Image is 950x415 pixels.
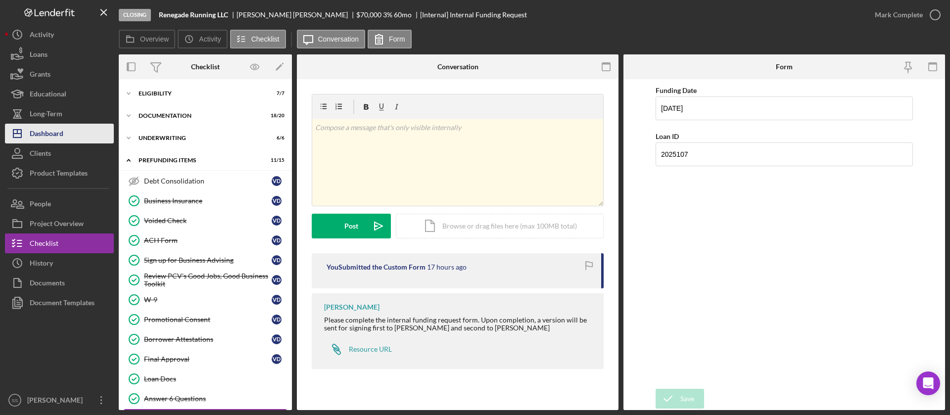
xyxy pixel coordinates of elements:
div: V D [272,176,282,186]
time: 2025-09-29 23:36 [427,263,467,271]
div: Underwriting [139,135,260,141]
a: Answer 6 Questions [124,389,287,409]
div: V D [272,255,282,265]
button: Mark Complete [865,5,945,25]
button: Grants [5,64,114,84]
div: ACH Form [144,236,272,244]
a: W-9VD [124,290,287,310]
button: Documents [5,273,114,293]
div: You Submitted the Custom Form [327,263,426,271]
div: 18 / 20 [267,113,285,119]
div: Review PCV's Good Jobs, Good Business Toolkit [144,272,272,288]
label: Activity [199,35,221,43]
div: V D [272,235,282,245]
div: Prefunding Items [139,157,260,163]
text: SS [12,398,18,403]
div: Business Insurance [144,197,272,205]
div: V D [272,216,282,226]
div: 3 % [383,11,392,19]
div: Promotional Consent [144,316,272,323]
div: Document Templates [30,293,95,315]
label: Conversation [318,35,359,43]
div: V D [272,196,282,206]
button: Activity [5,25,114,45]
button: Long-Term [5,104,114,124]
button: Project Overview [5,214,114,233]
button: Conversation [297,30,366,48]
div: W-9 [144,296,272,304]
a: Debt ConsolidationVD [124,171,287,191]
div: V D [272,334,282,344]
div: Sign up for Business Advising [144,256,272,264]
div: 60 mo [394,11,412,19]
button: Checklist [5,233,114,253]
div: Eligibility [139,91,260,96]
a: Loans [5,45,114,64]
a: Resource URL [324,339,392,359]
div: [PERSON_NAME] [25,390,89,413]
button: Clients [5,143,114,163]
div: Educational [30,84,66,106]
div: Borrower Attestations [144,335,272,343]
button: Checklist [230,30,286,48]
div: Clients [30,143,51,166]
a: ACH FormVD [124,231,287,250]
a: Loan Docs [124,369,287,389]
a: Borrower AttestationsVD [124,329,287,349]
button: History [5,253,114,273]
div: Save [680,389,694,409]
button: Dashboard [5,124,114,143]
button: Activity [178,30,227,48]
button: People [5,194,114,214]
div: History [30,253,53,276]
button: Document Templates [5,293,114,313]
div: Conversation [437,63,478,71]
div: 7 / 7 [267,91,285,96]
button: SS[PERSON_NAME] [5,390,114,410]
button: Product Templates [5,163,114,183]
div: Checklist [191,63,220,71]
div: Checklist [30,233,58,256]
label: Overview [140,35,169,43]
div: People [30,194,51,216]
button: Form [368,30,412,48]
a: Final ApprovalVD [124,349,287,369]
div: Mark Complete [875,5,923,25]
div: [PERSON_NAME] [324,303,380,311]
button: Educational [5,84,114,104]
div: Grants [30,64,50,87]
div: Debt Consolidation [144,177,272,185]
label: Funding Date [656,86,697,94]
a: Review PCV's Good Jobs, Good Business ToolkitVD [124,270,287,290]
div: Final Approval [144,355,272,363]
div: Post [344,214,358,238]
div: V D [272,354,282,364]
button: Overview [119,30,175,48]
a: Voided CheckVD [124,211,287,231]
div: Long-Term [30,104,62,126]
div: 11 / 15 [267,157,285,163]
label: Form [389,35,405,43]
div: [PERSON_NAME] [PERSON_NAME] [237,11,356,19]
div: 6 / 6 [267,135,285,141]
div: Product Templates [30,163,88,185]
div: Loans [30,45,47,67]
div: Form [776,63,793,71]
label: Checklist [251,35,280,43]
div: Project Overview [30,214,84,236]
div: Activity [30,25,54,47]
div: V D [272,295,282,305]
a: Sign up for Business AdvisingVD [124,250,287,270]
div: [Internal] Internal Funding Request [420,11,527,19]
button: Save [656,389,704,409]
